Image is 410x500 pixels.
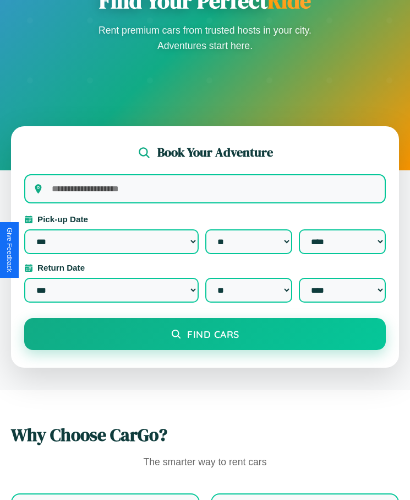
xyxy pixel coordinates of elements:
label: Return Date [24,263,386,272]
div: Give Feedback [6,228,13,272]
button: Find Cars [24,318,386,350]
p: The smarter way to rent cars [11,454,399,471]
label: Pick-up Date [24,214,386,224]
p: Rent premium cars from trusted hosts in your city. Adventures start here. [95,23,315,53]
h2: Book Your Adventure [157,144,273,161]
h2: Why Choose CarGo? [11,423,399,447]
